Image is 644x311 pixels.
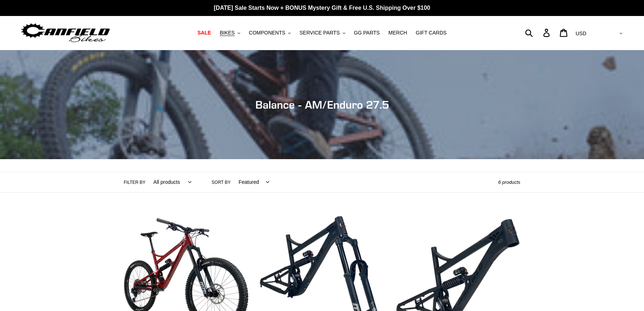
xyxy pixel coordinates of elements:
[245,28,294,38] button: COMPONENTS
[198,30,211,36] span: SALE
[124,179,146,186] label: Filter by
[416,30,447,36] span: GIFT CARDS
[296,28,349,38] button: SERVICE PARTS
[354,30,380,36] span: GG PARTS
[529,25,548,41] input: Search
[249,30,285,36] span: COMPONENTS
[20,21,111,44] img: Canfield Bikes
[498,179,520,185] span: 6 products
[194,28,215,38] a: SALE
[216,28,244,38] button: BIKES
[385,28,411,38] a: MERCH
[412,28,450,38] a: GIFT CARDS
[389,30,407,36] span: MERCH
[255,98,389,111] span: Balance - AM/Enduro 27.5
[299,30,339,36] span: SERVICE PARTS
[212,179,231,186] label: Sort by
[350,28,383,38] a: GG PARTS
[220,30,235,36] span: BIKES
